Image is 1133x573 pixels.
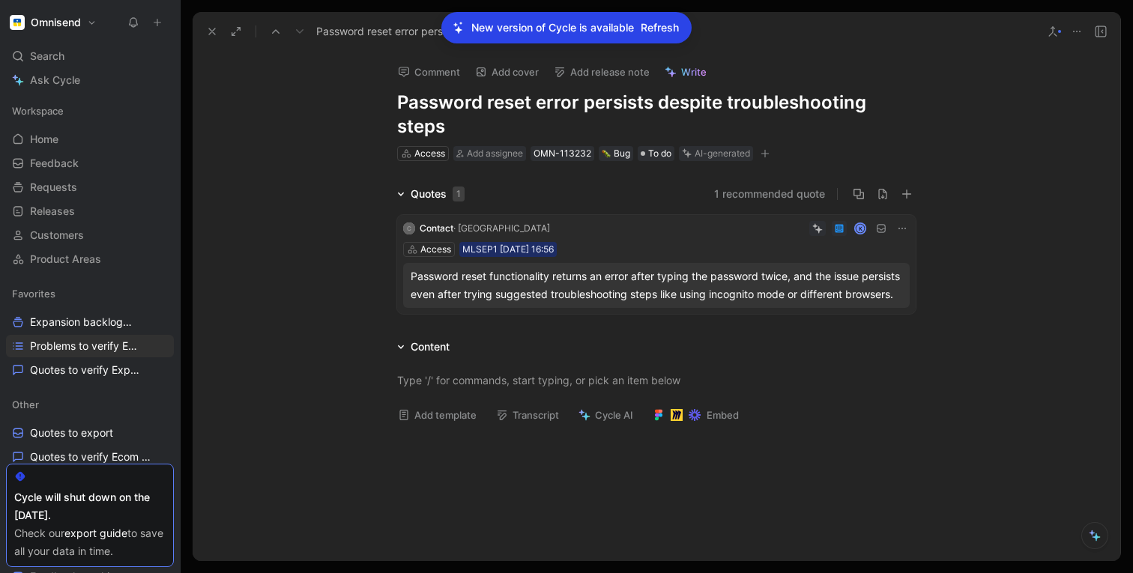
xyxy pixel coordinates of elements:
div: Content [411,338,450,356]
span: Home [30,132,58,147]
a: Product Areas [6,248,174,270]
span: Requests [30,180,77,195]
h1: Password reset error persists despite troubleshooting steps [397,91,916,139]
span: Quotes to verify Expansion [30,363,140,378]
span: To do [648,146,671,161]
button: Comment [391,61,467,82]
div: MLSEP1 [DATE] 16:56 [462,242,554,257]
div: 🐛Bug [599,146,633,161]
span: Feedback [30,156,79,171]
div: Check our to save all your data in time. [14,524,166,560]
a: export guide [64,527,127,539]
a: Ask Cycle [6,69,174,91]
span: Search [30,47,64,65]
span: · [GEOGRAPHIC_DATA] [453,222,550,234]
div: Content [391,338,456,356]
button: 1 recommended quote [714,185,825,203]
div: Password reset functionality returns an error after typing the password twice, and the issue pers... [411,267,902,303]
span: Password reset error persists despite troubleshooting steps [316,22,608,40]
span: Quotes to verify Ecom platforms [30,449,156,464]
a: Requests [6,176,174,198]
span: Releases [30,204,75,219]
span: Product Areas [30,252,101,267]
span: Workspace [12,103,64,118]
span: Customers [30,228,84,243]
div: AI-generated [695,146,750,161]
button: Write [658,61,713,82]
div: Search [6,45,174,67]
button: Add release note [547,61,656,82]
a: Problems to verify Expansion [6,335,174,357]
div: Access [414,146,445,161]
h1: Omnisend [31,16,81,29]
img: Omnisend [10,15,25,30]
button: Refresh [640,18,680,37]
span: Expansion backlog [30,315,139,330]
span: Contact [420,222,453,234]
a: Releases [6,200,174,222]
a: Home [6,128,174,151]
div: Access [420,242,451,257]
a: Customers [6,224,174,246]
p: New version of Cycle is available [471,19,634,37]
a: Quotes to verify Expansion [6,359,174,381]
span: Favorites [12,286,55,301]
div: Favorites [6,282,174,305]
span: Ask Cycle [30,71,80,89]
div: C [403,222,415,234]
span: Refresh [641,19,679,37]
span: Other [12,397,39,412]
span: Add assignee [467,148,523,159]
div: To do [638,146,674,161]
span: Quotes to export [30,425,113,440]
div: Cycle will shut down on the [DATE]. [14,488,166,524]
a: Quotes to verify Ecom platforms [6,446,174,468]
div: K [856,224,865,234]
a: Feedback [6,152,174,175]
a: Quotes to export [6,422,174,444]
img: 🐛 [602,149,611,158]
button: OmnisendOmnisend [6,12,100,33]
div: 1 [453,187,465,201]
button: Add cover [468,61,546,82]
div: OMN-113232 [534,146,591,161]
div: Bug [602,146,630,161]
div: Workspace [6,100,174,122]
button: Add template [391,404,483,425]
div: Quotes1 [391,185,471,203]
a: Expansion backlogOther [6,311,174,333]
button: Cycle AI [572,404,640,425]
button: Embed [646,404,746,425]
span: Problems to verify Expansion [30,339,142,354]
div: Quotes [411,185,465,203]
span: Write [681,65,707,79]
button: Transcript [489,404,566,425]
div: Other [6,393,174,416]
